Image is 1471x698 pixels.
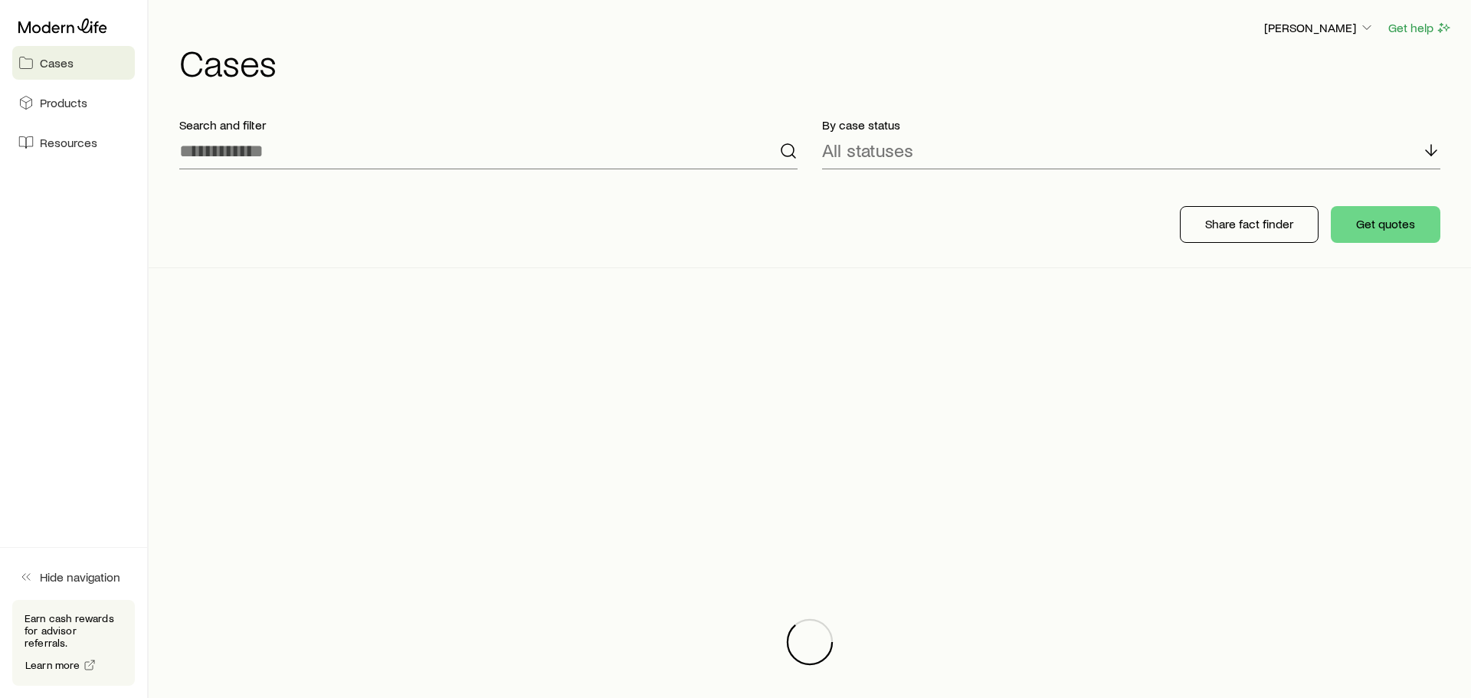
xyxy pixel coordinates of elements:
span: Resources [40,135,97,150]
p: Search and filter [179,117,798,133]
h1: Cases [179,44,1453,80]
span: Cases [40,55,74,70]
p: [PERSON_NAME] [1264,20,1374,35]
div: Earn cash rewards for advisor referrals.Learn more [12,600,135,686]
button: Get quotes [1331,206,1440,243]
a: Products [12,86,135,120]
button: [PERSON_NAME] [1263,19,1375,38]
button: Hide navigation [12,560,135,594]
a: Resources [12,126,135,159]
span: Learn more [25,660,80,670]
p: All statuses [822,139,913,161]
p: By case status [822,117,1440,133]
p: Earn cash rewards for advisor referrals. [25,612,123,649]
button: Get help [1387,19,1453,37]
button: Share fact finder [1180,206,1319,243]
p: Share fact finder [1205,216,1293,231]
span: Hide navigation [40,569,120,585]
span: Products [40,95,87,110]
a: Cases [12,46,135,80]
